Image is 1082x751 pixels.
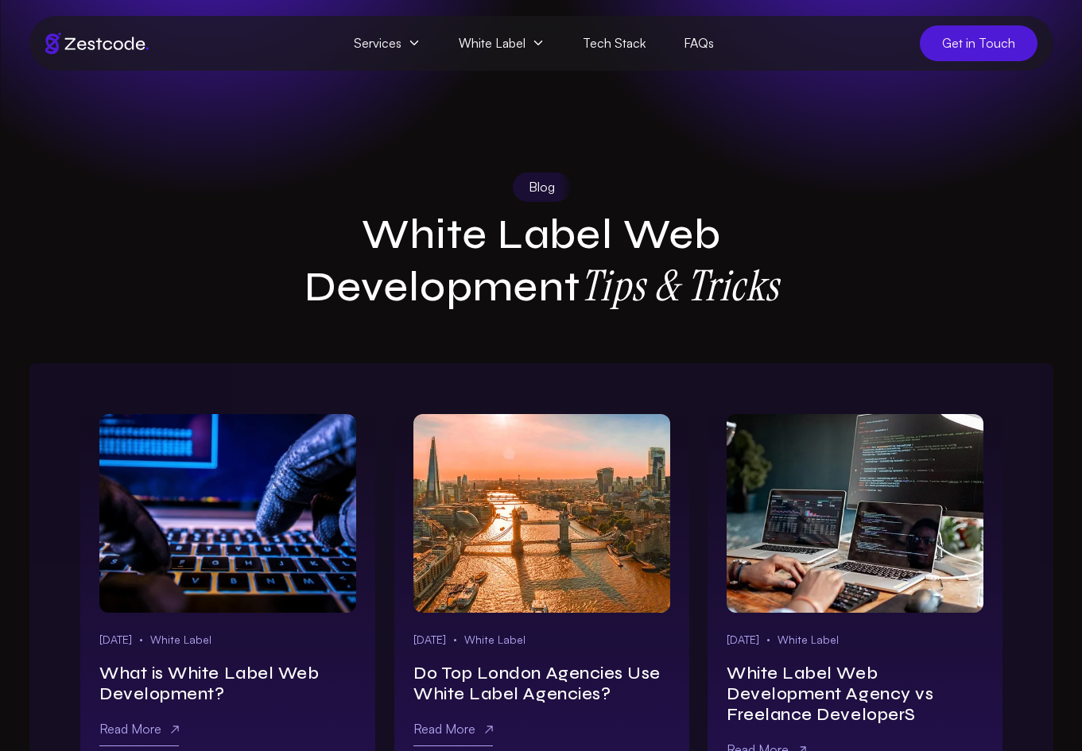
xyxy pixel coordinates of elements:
span: [DATE] [727,632,759,648]
span: Read More [413,721,475,737]
a: Read More [99,718,179,746]
span: Services [335,25,440,61]
span: White Label [463,632,525,648]
span: White Label [778,632,839,648]
img: Brand logo of zestcode digital [45,33,149,54]
h1: White Label Web Development [274,210,809,313]
span: White Label [440,25,564,61]
span: White Label [150,632,211,648]
h2: What is White Label Web Development? [99,664,356,705]
a: Read More [413,718,492,746]
h2: White Label Web Development Agency vs Freelance DeveloperS [727,664,983,726]
a: Get in Touch [920,25,1037,61]
div: Blog [512,172,570,202]
a: Tech Stack [564,25,665,61]
span: [DATE] [413,632,445,648]
h2: Do Top London Agencies Use White Label Agencies? [413,664,669,705]
strong: Tips & Tricks [580,257,778,312]
a: FAQs [665,25,733,61]
span: [DATE] [99,632,132,648]
span: Read More [99,721,161,737]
